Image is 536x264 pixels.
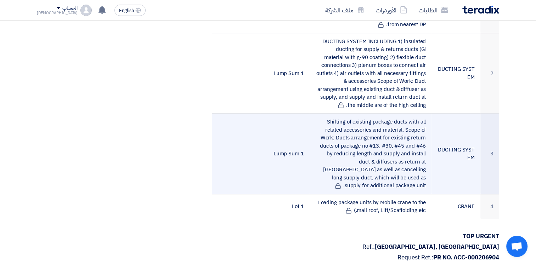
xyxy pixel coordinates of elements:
[119,8,134,13] span: English
[370,2,413,18] a: الأوردرات
[310,194,432,219] td: Loading package units by Mobile crane to the mall roof, Lift/Scaffolding etc.)
[261,114,310,194] td: 1 Lump Sum
[480,194,499,219] td: 4
[212,243,499,251] p: Ref.:
[320,2,370,18] a: ملف الشركة
[431,194,480,219] td: CRANE
[463,232,499,241] strong: TOP URGENT
[462,6,499,14] img: Teradix logo
[62,5,78,11] div: الحساب
[261,33,310,114] td: 1 Lump Sum
[431,33,480,114] td: DUCTING SYSTEM
[431,114,480,194] td: DUCTING SYSTEM
[506,236,527,257] a: Open chat
[261,194,310,219] td: 1 Lot
[433,253,499,262] strong: PR NO. ACC-000206904
[480,114,499,194] td: 3
[212,254,499,261] p: Request Ref.:
[310,33,432,114] td: DUCTING SYSTEM INCLUDING 1) insulated ducting for supply & returns ducts (Gi material with g-90 c...
[375,242,499,251] strong: [GEOGRAPHIC_DATA], [GEOGRAPHIC_DATA]
[114,5,146,16] button: English
[310,114,432,194] td: Shifting of existing package ducts with all related accessories and material. Scope of Work; Duct...
[37,11,78,15] div: [DEMOGRAPHIC_DATA]
[480,33,499,114] td: 2
[80,5,92,16] img: profile_test.png
[413,2,454,18] a: الطلبات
